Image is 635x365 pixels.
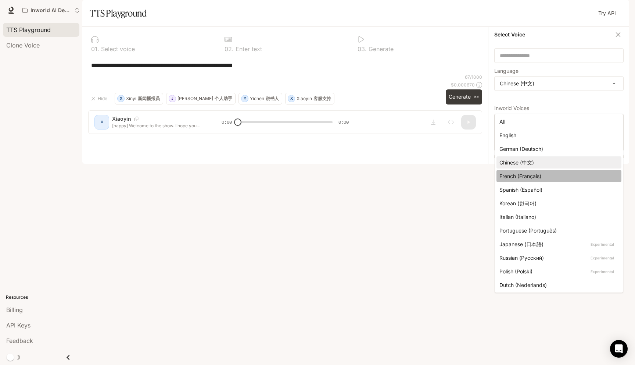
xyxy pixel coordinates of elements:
p: Experimental [589,241,616,248]
div: Portuguese (Português) [499,227,616,234]
div: Russian (Русский) [499,254,616,262]
div: Polish (Polski) [499,267,616,275]
div: Spanish (Español) [499,186,616,194]
div: Chinese (中文) [499,159,616,166]
div: English [499,131,616,139]
div: Italian (Italiano) [499,213,616,221]
div: All [499,118,616,125]
div: Japanese (日本語) [499,240,616,248]
div: French (Français) [499,172,616,180]
p: Experimental [589,268,616,275]
p: Experimental [589,255,616,261]
div: Korean (한국어) [499,199,616,207]
div: Dutch (Nederlands) [499,281,616,289]
div: German (Deutsch) [499,145,616,153]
